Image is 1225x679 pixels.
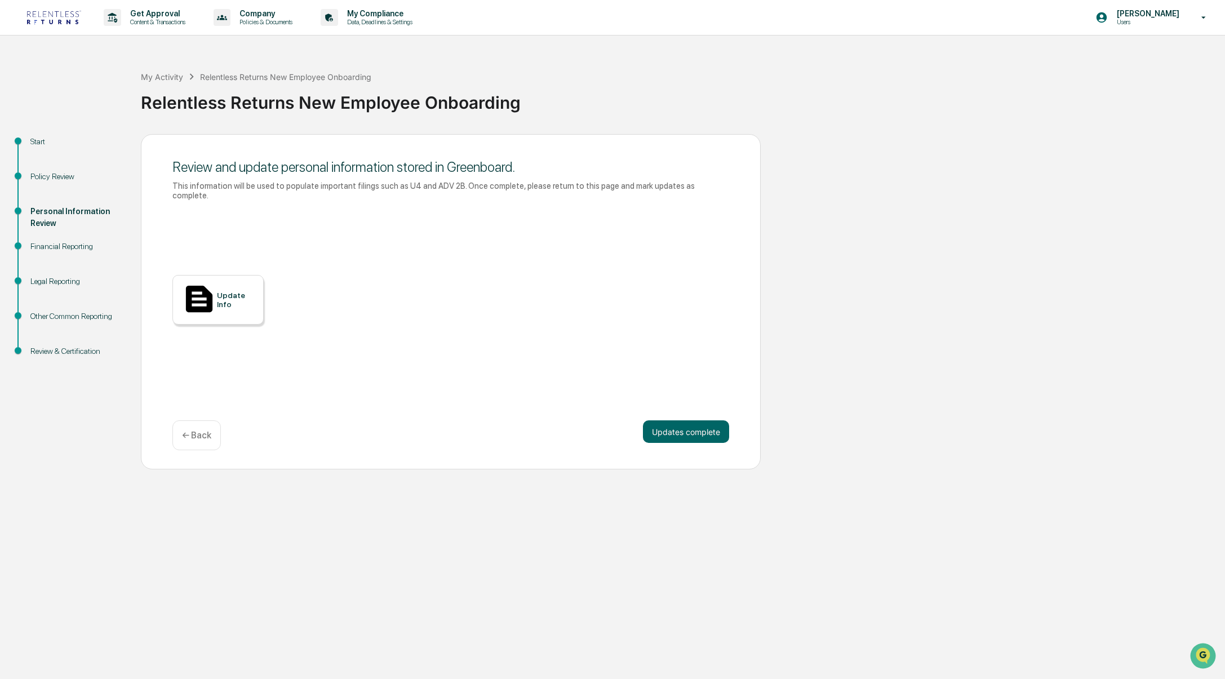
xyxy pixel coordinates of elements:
p: How can we help? [11,24,205,42]
img: logo [27,11,81,24]
p: Company [230,9,298,18]
div: We're available if you need us! [38,97,143,106]
span: Data Lookup [23,163,71,175]
p: Content & Transactions [121,18,191,26]
span: Pylon [112,191,136,199]
p: Data, Deadlines & Settings [338,18,418,26]
div: Review & Certification [30,345,123,357]
a: Powered byPylon [79,190,136,199]
a: 🔎Data Lookup [7,159,76,179]
div: 🗄️ [82,143,91,152]
p: Policies & Documents [230,18,298,26]
p: ← Back [182,430,211,441]
button: Updates complete [643,420,729,443]
div: 🔎 [11,165,20,174]
span: Preclearance [23,142,73,153]
p: Users [1108,18,1185,26]
p: My Compliance [338,9,418,18]
div: Other Common Reporting [30,310,123,322]
div: Start new chat [38,86,185,97]
div: 🖐️ [11,143,20,152]
div: This information will be used to populate important filings such as U4 and ADV 2B. Once complete,... [172,181,729,200]
span: Attestations [93,142,140,153]
div: Relentless Returns New Employee Onboarding [200,72,371,82]
a: 🗄️Attestations [77,137,144,158]
p: Get Approval [121,9,191,18]
a: 🖐️Preclearance [7,137,77,158]
button: Start new chat [192,90,205,103]
div: Relentless Returns New Employee Onboarding [141,83,1219,113]
div: Review and update personal information stored in Greenboard. [172,159,729,175]
div: Financial Reporting [30,241,123,252]
div: Update Info [217,291,255,309]
iframe: Open customer support [1189,642,1219,672]
div: Personal Information Review [30,206,123,229]
p: [PERSON_NAME] [1108,9,1185,18]
div: Legal Reporting [30,276,123,287]
img: 1746055101610-c473b297-6a78-478c-a979-82029cc54cd1 [11,86,32,106]
div: Start [30,136,123,148]
div: My Activity [141,72,183,82]
div: Policy Review [30,171,123,183]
